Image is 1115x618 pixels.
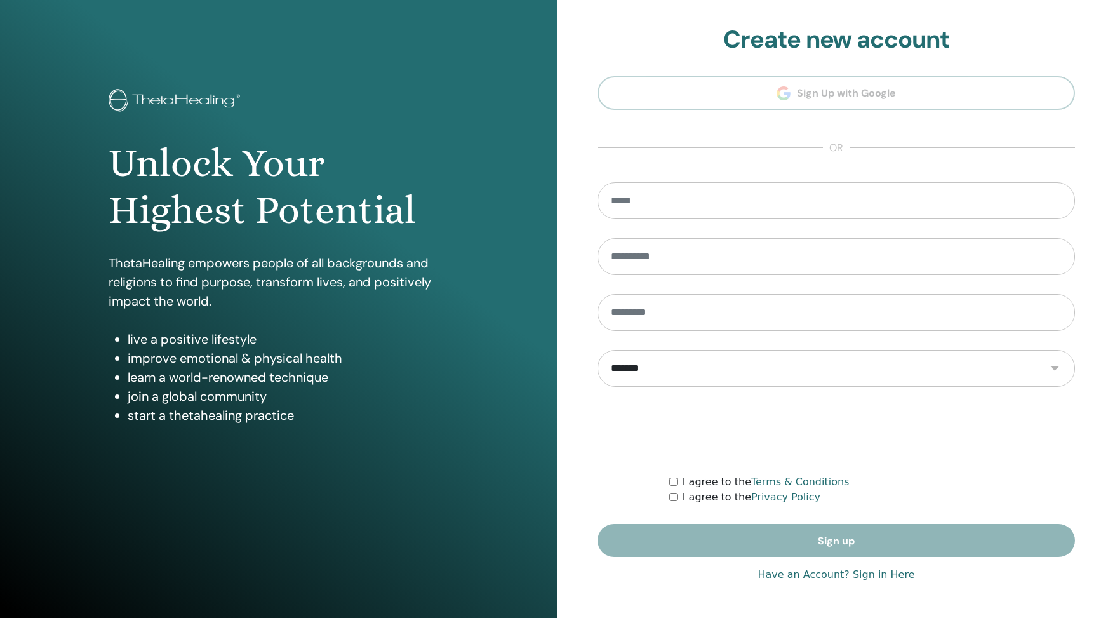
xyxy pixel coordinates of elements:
p: ThetaHealing empowers people of all backgrounds and religions to find purpose, transform lives, a... [109,253,448,311]
a: Privacy Policy [751,491,820,503]
h2: Create new account [598,25,1075,55]
li: improve emotional & physical health [128,349,448,368]
h1: Unlock Your Highest Potential [109,140,448,234]
li: join a global community [128,387,448,406]
iframe: reCAPTCHA [740,406,933,455]
label: I agree to the [683,474,850,490]
span: or [823,140,850,156]
li: learn a world-renowned technique [128,368,448,387]
a: Terms & Conditions [751,476,849,488]
li: start a thetahealing practice [128,406,448,425]
a: Have an Account? Sign in Here [758,567,914,582]
li: live a positive lifestyle [128,330,448,349]
label: I agree to the [683,490,820,505]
